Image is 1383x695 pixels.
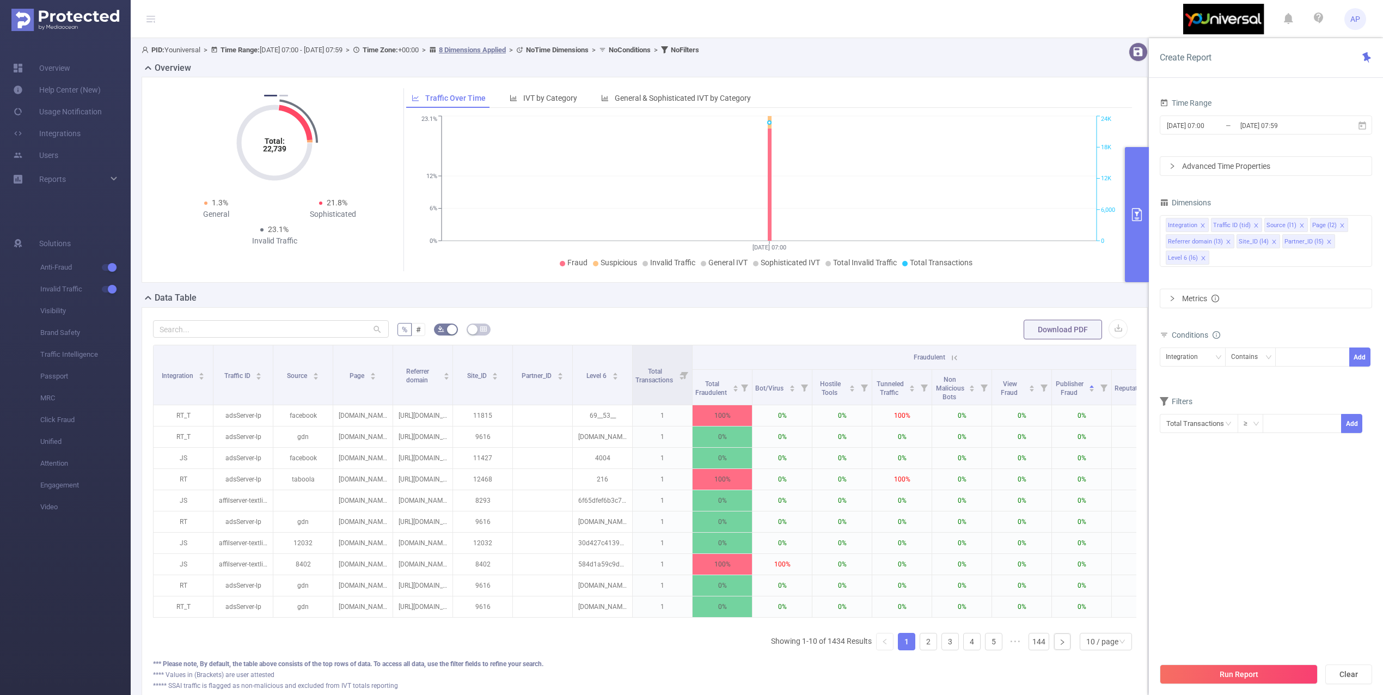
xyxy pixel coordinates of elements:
p: [DOMAIN_NAME] [393,490,452,511]
i: icon: bg-colors [438,326,444,332]
p: 0% [992,426,1051,447]
tspan: 12K [1101,175,1111,182]
p: 0% [1112,405,1171,426]
button: Add [1341,414,1362,433]
span: Traffic Intelligence [40,344,131,365]
a: 2 [920,633,937,650]
p: [URL][DOMAIN_NAME] [393,469,452,490]
span: Invalid Traffic [40,278,131,300]
span: General & Sophisticated IVT by Category [615,94,751,102]
i: icon: caret-up [1089,383,1095,387]
p: [DOMAIN_NAME][URL] [333,490,393,511]
i: icon: close [1326,239,1332,246]
i: icon: down [1253,420,1259,428]
span: 23.1% [268,225,289,234]
i: icon: caret-down [313,375,319,379]
span: Fraud [567,258,588,267]
p: 0% [872,448,932,468]
span: Fraudulent [914,353,945,361]
b: Time Range: [221,46,260,54]
p: 1 [633,426,692,447]
p: 0% [693,490,752,511]
span: Dimensions [1160,198,1211,207]
p: 0% [752,448,812,468]
div: Contains [1231,348,1265,366]
tspan: 22,739 [263,144,286,153]
i: icon: caret-up [313,371,319,374]
i: icon: down [1119,638,1125,646]
p: [DOMAIN_NAME]|drain%cleaning%service [573,426,632,447]
span: Brand Safety [40,322,131,344]
div: Integration [1168,218,1197,233]
input: Search... [153,320,389,338]
span: IVT by Category [523,94,577,102]
span: Total Transactions [910,258,972,267]
div: Sort [732,383,739,390]
p: 0% [812,448,872,468]
p: 1 [633,490,692,511]
a: Integrations [13,123,81,144]
i: icon: right [1059,639,1066,645]
span: Unified [40,431,131,453]
i: icon: down [1215,354,1222,362]
p: 0% [693,448,752,468]
p: 0% [932,405,992,426]
p: facebook [273,405,333,426]
span: Referrer domain [406,368,430,384]
li: Source (l1) [1264,218,1308,232]
p: adsServer-lp [213,405,273,426]
p: gdn [273,426,333,447]
p: 4004 [573,448,632,468]
p: 0% [992,490,1051,511]
input: End date [1239,118,1327,133]
div: Integration [1166,348,1205,366]
div: Source (l1) [1266,218,1296,233]
i: icon: bar-chart [601,94,609,102]
span: Total Transactions [635,368,675,384]
span: Create Report [1160,52,1211,63]
span: AP [1350,8,1360,30]
p: [URL][DOMAIN_NAME] [393,426,452,447]
p: RT_T [154,405,213,426]
div: Sort [492,371,498,377]
tspan: 6,000 [1101,206,1115,214]
div: Sort [255,371,262,377]
span: Anti-Fraud [40,257,131,278]
span: Hostile Tools [820,380,841,397]
p: 11427 [453,448,512,468]
p: RT [154,469,213,490]
p: 0% [1052,490,1111,511]
i: icon: right [1169,295,1176,302]
i: Filter menu [677,345,692,405]
div: Sort [198,371,205,377]
div: Sort [1088,383,1095,390]
a: Users [13,144,58,166]
div: Level 6 (l6) [1168,251,1198,265]
u: 8 Dimensions Applied [439,46,506,54]
p: 0% [1112,426,1171,447]
div: Sort [909,383,915,390]
i: icon: caret-down [849,387,855,391]
p: 0% [693,426,752,447]
div: Partner_ID (l5) [1284,235,1324,249]
p: 8293 [453,490,512,511]
a: 5 [986,633,1002,650]
i: icon: caret-up [969,383,975,387]
i: icon: caret-up [199,371,205,374]
div: Sort [313,371,319,377]
span: # [416,325,421,334]
span: Youniversal [DATE] 07:00 - [DATE] 07:59 +00:00 [142,46,699,54]
i: icon: caret-down [969,387,975,391]
a: 144 [1029,633,1049,650]
div: Sort [1029,383,1035,390]
p: 0% [1052,448,1111,468]
p: RT_T [154,426,213,447]
div: 10 / page [1086,633,1118,650]
i: icon: caret-down [370,375,376,379]
i: icon: close [1201,255,1206,262]
p: JS [154,490,213,511]
i: icon: info-circle [1211,295,1219,302]
i: icon: down [1265,354,1272,362]
li: Next 5 Pages [1007,633,1024,650]
p: 0% [812,469,872,490]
